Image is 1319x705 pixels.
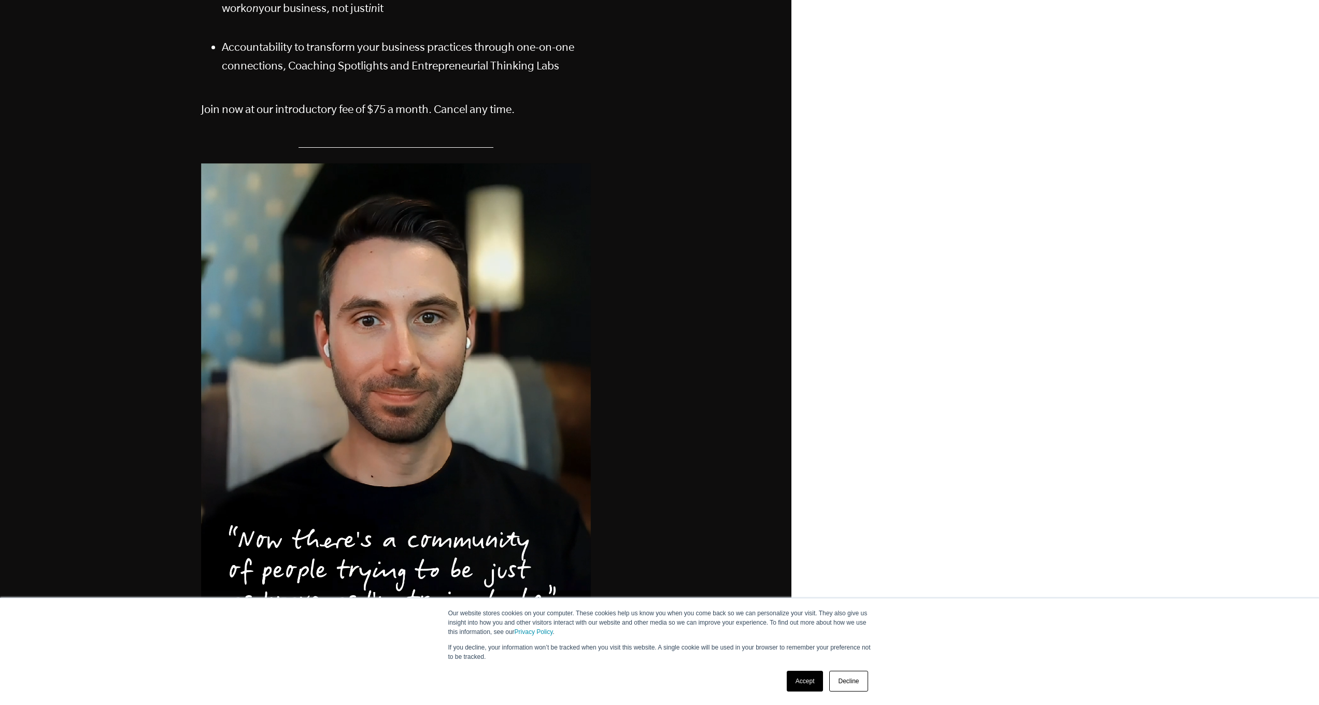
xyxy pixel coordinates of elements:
[377,2,384,14] span: it
[201,163,591,673] img: EC_LP_Payment_Christian_quote-1
[515,628,553,636] a: Privacy Policy
[246,2,259,14] em: on
[259,2,368,14] span: your business, not just
[222,40,574,72] span: Accountability to transform your business practices through one-on-one connections, Coaching Spot...
[201,100,591,118] p: Join now at our introductory fee of $75 a month. Cancel any time.
[448,643,871,661] p: If you decline, your information won’t be tracked when you visit this website. A single cookie wi...
[829,671,868,692] a: Decline
[448,609,871,637] p: Our website stores cookies on your computer. These cookies help us know you when you come back so...
[368,2,377,14] em: in
[787,671,824,692] a: Accept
